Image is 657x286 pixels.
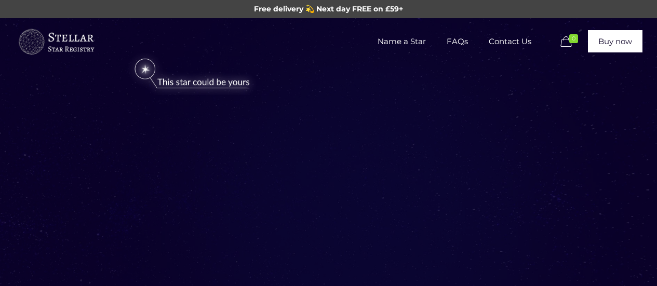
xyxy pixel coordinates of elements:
span: Name a Star [367,26,436,57]
a: FAQs [436,18,478,65]
span: FAQs [436,26,478,57]
img: buyastar-logo-transparent [17,26,95,58]
a: 0 [558,36,583,48]
span: Free delivery 💫 Next day FREE on £59+ [254,4,403,13]
img: star-could-be-yours.png [121,53,263,95]
a: Buy a Star [17,18,95,65]
span: Contact Us [478,26,542,57]
a: Name a Star [367,18,436,65]
a: Buy now [588,30,642,52]
a: Contact Us [478,18,542,65]
span: 0 [569,34,578,43]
